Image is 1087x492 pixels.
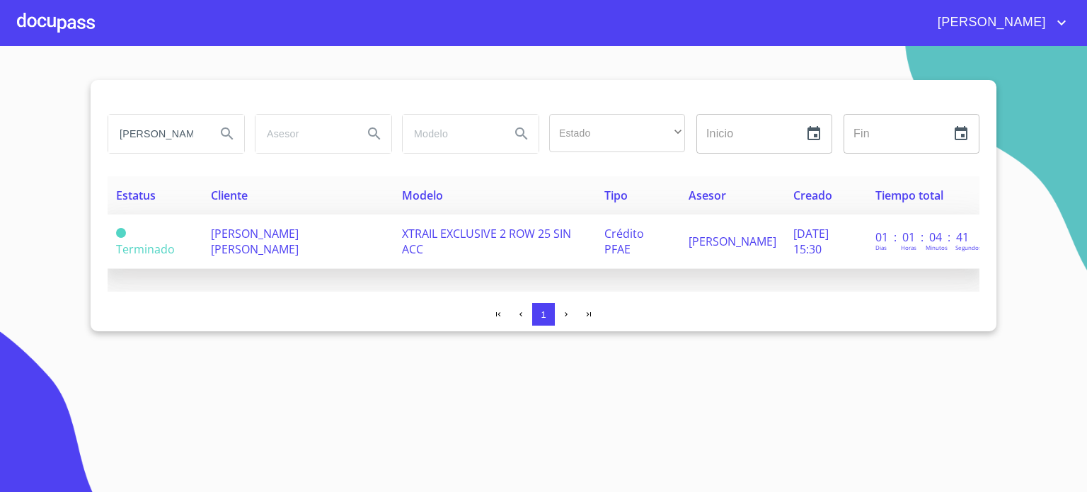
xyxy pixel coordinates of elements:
[901,244,916,251] p: Horas
[689,188,726,203] span: Asesor
[604,188,628,203] span: Tipo
[116,188,156,203] span: Estatus
[210,117,244,151] button: Search
[927,11,1053,34] span: [PERSON_NAME]
[403,115,499,153] input: search
[116,241,175,257] span: Terminado
[955,244,982,251] p: Segundos
[875,229,971,245] p: 01 : 01 : 04 : 41
[402,226,571,257] span: XTRAIL EXCLUSIVE 2 ROW 25 SIN ACC
[357,117,391,151] button: Search
[541,309,546,320] span: 1
[532,303,555,326] button: 1
[926,244,948,251] p: Minutos
[875,244,887,251] p: Dias
[505,117,539,151] button: Search
[604,226,644,257] span: Crédito PFAE
[875,188,943,203] span: Tiempo total
[549,114,685,152] div: ​
[793,226,829,257] span: [DATE] 15:30
[255,115,352,153] input: search
[211,188,248,203] span: Cliente
[689,234,776,249] span: [PERSON_NAME]
[108,115,205,153] input: search
[116,228,126,238] span: Terminado
[402,188,443,203] span: Modelo
[211,226,299,257] span: [PERSON_NAME] [PERSON_NAME]
[793,188,832,203] span: Creado
[927,11,1070,34] button: account of current user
